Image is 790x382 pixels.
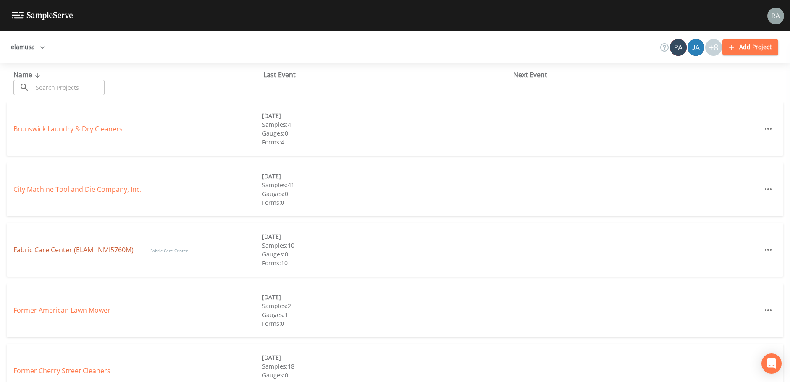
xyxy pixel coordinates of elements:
img: 7493944169e4cb9b715a099ebe515ac2 [767,8,784,24]
a: Brunswick Laundry & Dry Cleaners [13,124,123,133]
a: City Machine Tool and Die Company, Inc. [13,185,142,194]
div: Samples: 10 [262,241,511,250]
div: Next Event [513,70,763,80]
div: +8 [705,39,722,56]
img: de60428fbf029cf3ba8fe1992fc15c16 [688,39,704,56]
div: Open Intercom Messenger [761,353,782,374]
div: Gauges: 0 [262,189,511,198]
div: Gauges: 0 [262,250,511,259]
div: [DATE] [262,232,511,241]
a: Former Cherry Street Cleaners [13,366,110,375]
div: Gauges: 1 [262,310,511,319]
div: Gauges: 0 [262,129,511,138]
div: James Patrick Hogan [687,39,705,56]
div: [DATE] [262,111,511,120]
a: Former American Lawn Mower [13,306,110,315]
img: logo [12,12,73,20]
div: Gauges: 0 [262,371,511,379]
span: Fabric Care Center [150,248,188,254]
button: elamusa [8,39,48,55]
div: [DATE] [262,353,511,362]
div: Samples: 41 [262,181,511,189]
div: [DATE] [262,293,511,301]
div: [DATE] [262,172,511,181]
a: Fabric Care Center (ELAM_INMI5760M) [13,245,134,254]
div: Forms: 4 [262,138,511,147]
div: Samples: 18 [262,362,511,371]
div: Samples: 4 [262,120,511,129]
div: Forms: 0 [262,198,511,207]
div: Forms: 0 [262,319,511,328]
div: Last Event [263,70,513,80]
span: Name [13,70,42,79]
button: Add Project [722,39,778,55]
div: Patrick Caulfield [669,39,687,56]
div: Forms: 10 [262,259,511,267]
img: 642d39ac0e0127a36d8cdbc932160316 [670,39,687,56]
div: Samples: 2 [262,301,511,310]
input: Search Projects [33,80,105,95]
